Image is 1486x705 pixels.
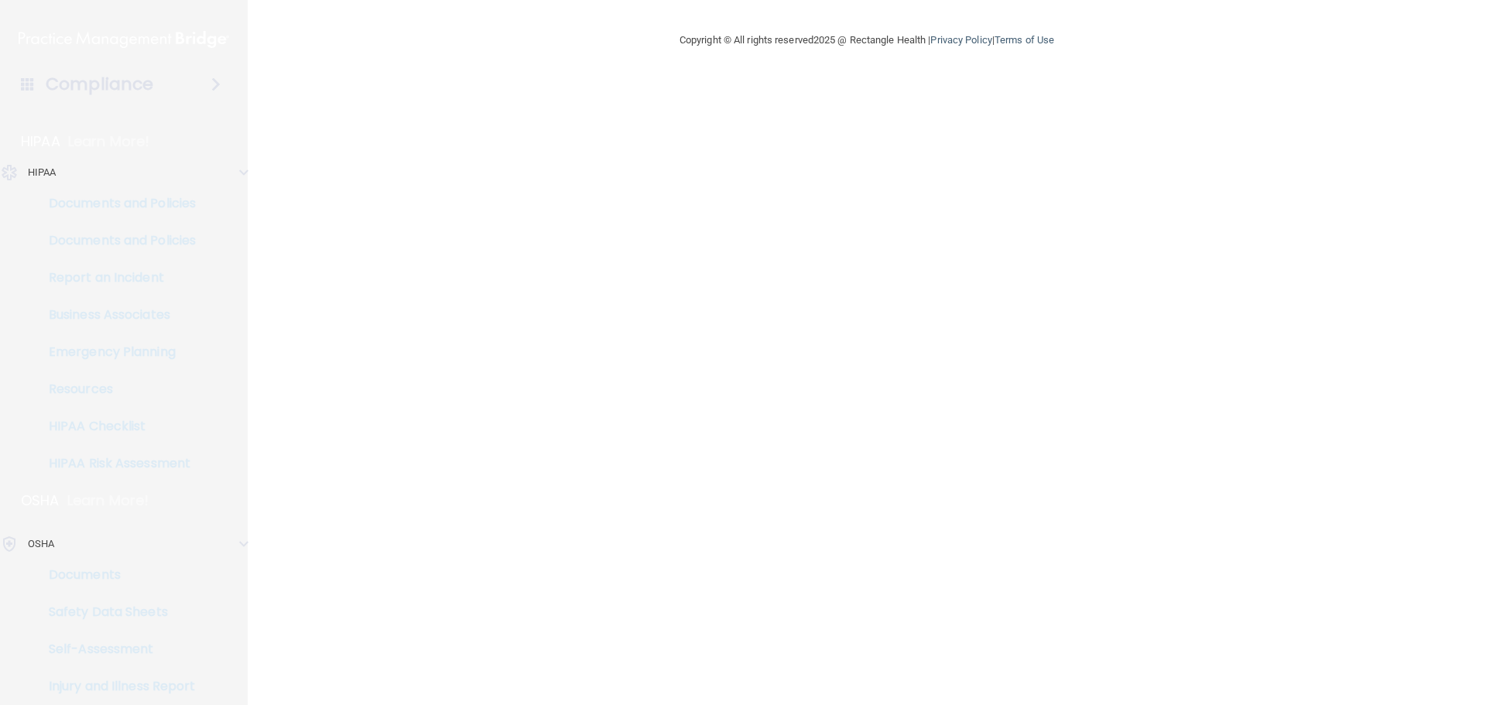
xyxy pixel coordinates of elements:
p: Safety Data Sheets [10,604,221,620]
p: Self-Assessment [10,642,221,657]
img: PMB logo [19,24,229,55]
a: Privacy Policy [930,34,991,46]
p: Business Associates [10,307,221,323]
p: HIPAA [21,132,60,151]
p: OSHA [28,535,54,553]
p: Learn More! [67,491,149,510]
p: Resources [10,382,221,397]
h4: Compliance [46,74,153,95]
p: Report an Incident [10,270,221,286]
p: OSHA [21,491,60,510]
p: Documents and Policies [10,233,221,248]
p: Documents and Policies [10,196,221,211]
div: Copyright © All rights reserved 2025 @ Rectangle Health | | [584,15,1149,65]
a: Terms of Use [995,34,1054,46]
p: HIPAA [28,163,56,182]
p: Emergency Planning [10,344,221,360]
p: Injury and Illness Report [10,679,221,694]
p: HIPAA Risk Assessment [10,456,221,471]
p: Documents [10,567,221,583]
p: HIPAA Checklist [10,419,221,434]
p: Learn More! [68,132,150,151]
